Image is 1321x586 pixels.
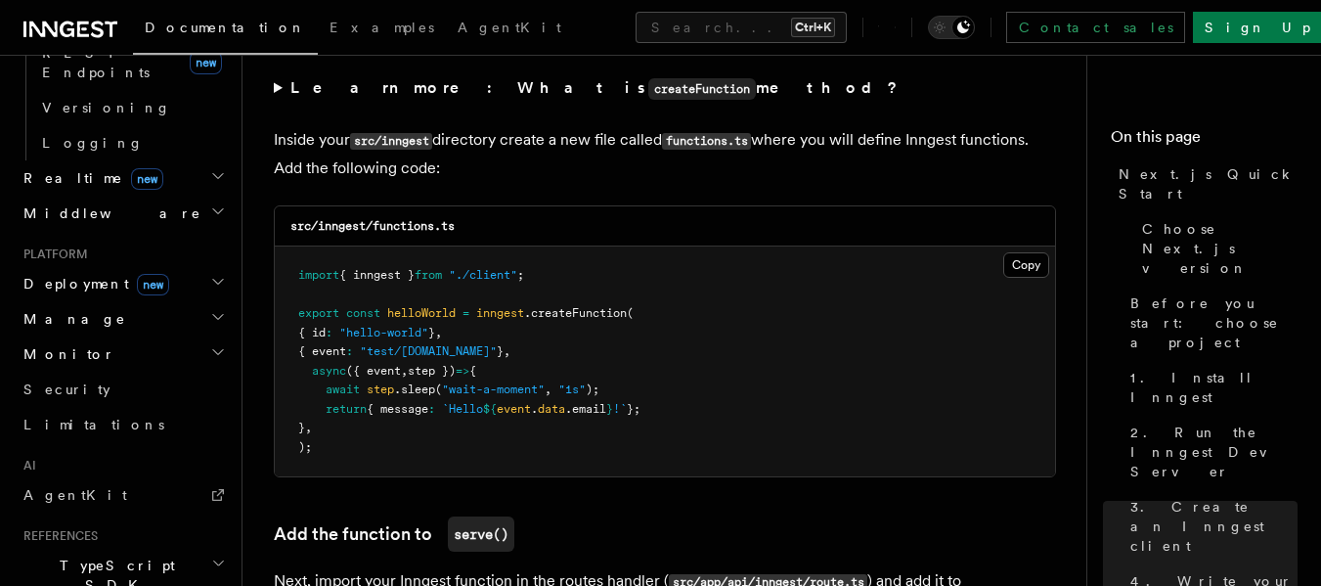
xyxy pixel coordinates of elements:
span: , [305,421,312,434]
span: ${ [483,402,497,416]
a: Security [16,372,230,407]
span: Realtime [16,168,163,188]
span: new [190,51,222,74]
span: helloWorld [387,306,456,320]
span: . [531,402,538,416]
span: step [367,383,394,396]
span: .sleep [394,383,435,396]
span: export [298,306,339,320]
span: => [456,364,469,378]
span: Documentation [145,20,306,35]
span: ({ event [346,364,401,378]
a: Limitations [16,407,230,442]
a: AgentKit [16,477,230,513]
button: Deploymentnew [16,266,230,301]
kbd: Ctrl+K [791,18,835,37]
span: ); [298,440,312,454]
span: "1s" [558,383,586,396]
span: 1. Install Inngest [1130,368,1298,407]
span: Monitor [16,344,115,364]
a: REST Endpointsnew [34,35,230,90]
span: }; [627,402,640,416]
span: `Hello [442,402,483,416]
span: step }) [408,364,456,378]
button: Toggle dark mode [928,16,975,39]
button: Copy [1003,252,1049,278]
span: "./client" [449,268,517,282]
span: , [504,344,510,358]
p: Inside your directory create a new file called where you will define Inngest functions. Add the f... [274,126,1056,182]
summary: Learn more: What iscreateFunctionmethod? [274,74,1056,103]
a: Add the function toserve() [274,517,514,552]
span: Before you start: choose a project [1130,293,1298,352]
span: { event [298,344,346,358]
span: , [401,364,408,378]
span: } [497,344,504,358]
span: Deployment [16,274,169,293]
a: 2. Run the Inngest Dev Server [1123,415,1298,489]
span: { inngest } [339,268,415,282]
span: Limitations [23,417,164,432]
span: ( [435,383,442,396]
span: new [137,274,169,295]
span: Logging [42,135,144,151]
span: return [326,402,367,416]
span: await [326,383,360,396]
a: Examples [318,6,446,53]
span: } [606,402,613,416]
span: from [415,268,442,282]
span: "test/[DOMAIN_NAME]" [360,344,497,358]
span: data [538,402,565,416]
span: .createFunction [524,306,627,320]
a: Logging [34,125,230,160]
span: ( [627,306,634,320]
span: "hello-world" [339,326,428,339]
code: createFunction [648,78,756,100]
h4: On this page [1111,125,1298,157]
a: Next.js Quick Start [1111,157,1298,211]
span: Security [23,382,110,397]
span: Platform [16,247,88,262]
button: Realtimenew [16,160,230,196]
span: AgentKit [458,20,561,35]
span: async [312,364,346,378]
span: 3. Create an Inngest client [1130,497,1298,556]
code: serve() [448,517,514,552]
a: Documentation [133,6,318,55]
span: Middleware [16,203,201,223]
span: : [428,402,435,416]
a: AgentKit [446,6,573,53]
strong: Learn more: What is method? [290,78,902,97]
span: { [469,364,476,378]
span: : [346,344,353,358]
span: Manage [16,309,126,329]
span: } [298,421,305,434]
button: Search...Ctrl+K [636,12,847,43]
span: "wait-a-moment" [442,383,545,396]
button: Manage [16,301,230,337]
span: Examples [330,20,434,35]
span: : [326,326,332,339]
code: src/inngest/functions.ts [290,219,455,233]
code: functions.ts [662,133,751,150]
span: !` [613,402,627,416]
span: const [346,306,380,320]
span: import [298,268,339,282]
span: ); [586,383,599,396]
a: Contact sales [1006,12,1185,43]
span: event [497,402,531,416]
a: Choose Next.js version [1134,211,1298,286]
a: 1. Install Inngest [1123,360,1298,415]
a: Versioning [34,90,230,125]
span: { message [367,402,428,416]
span: Next.js Quick Start [1119,164,1298,203]
span: new [131,168,163,190]
span: 2. Run the Inngest Dev Server [1130,423,1298,481]
span: , [545,383,551,396]
span: { id [298,326,326,339]
a: Before you start: choose a project [1123,286,1298,360]
span: AI [16,458,36,473]
span: ; [517,268,524,282]
button: Middleware [16,196,230,231]
span: = [462,306,469,320]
